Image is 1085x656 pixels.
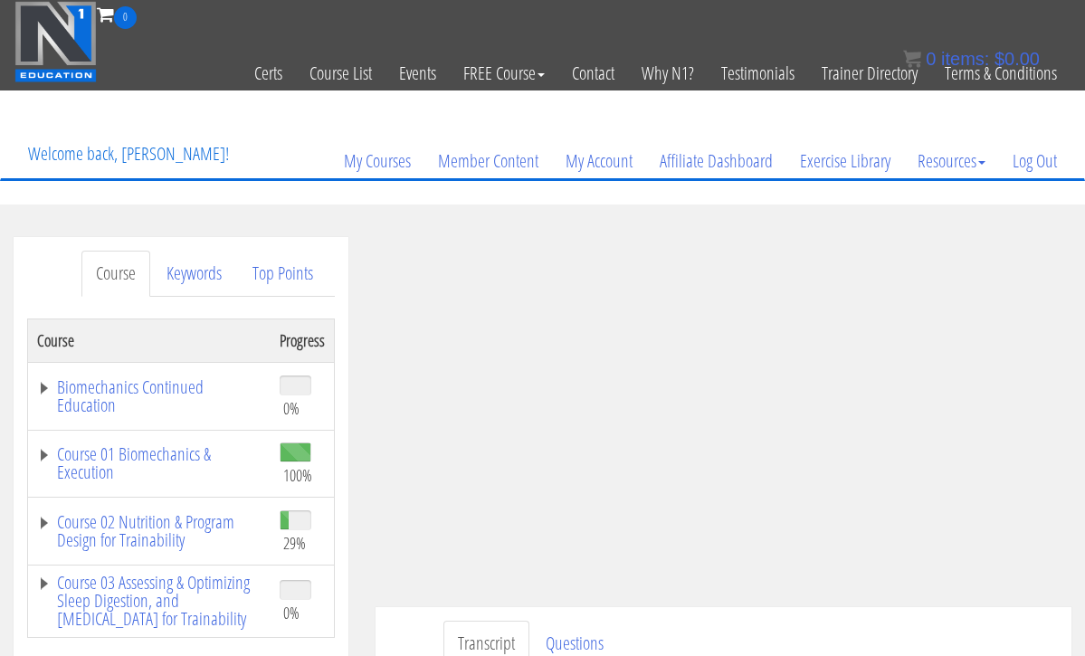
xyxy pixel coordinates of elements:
[904,118,999,204] a: Resources
[14,118,243,190] p: Welcome back, [PERSON_NAME]!
[941,49,989,69] span: items:
[786,118,904,204] a: Exercise Library
[37,513,262,549] a: Course 02 Nutrition & Program Design for Trainability
[646,118,786,204] a: Affiliate Dashboard
[903,49,1040,69] a: 0 items: $0.00
[37,445,262,481] a: Course 01 Biomechanics & Execution
[283,603,300,623] span: 0%
[424,118,552,204] a: Member Content
[330,118,424,204] a: My Courses
[152,251,236,297] a: Keywords
[552,118,646,204] a: My Account
[708,29,808,118] a: Testimonials
[283,465,312,485] span: 100%
[903,50,921,68] img: icon11.png
[81,251,150,297] a: Course
[450,29,558,118] a: FREE Course
[114,6,137,29] span: 0
[931,29,1071,118] a: Terms & Conditions
[238,251,328,297] a: Top Points
[296,29,385,118] a: Course List
[283,533,306,553] span: 29%
[995,49,1040,69] bdi: 0.00
[97,2,137,26] a: 0
[926,49,936,69] span: 0
[28,318,271,362] th: Course
[271,318,335,362] th: Progress
[241,29,296,118] a: Certs
[37,378,262,414] a: Biomechanics Continued Education
[37,574,262,628] a: Course 03 Assessing & Optimizing Sleep Digestion, and [MEDICAL_DATA] for Trainability
[558,29,628,118] a: Contact
[385,29,450,118] a: Events
[808,29,931,118] a: Trainer Directory
[628,29,708,118] a: Why N1?
[283,398,300,418] span: 0%
[14,1,97,82] img: n1-education
[999,118,1071,204] a: Log Out
[995,49,1004,69] span: $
